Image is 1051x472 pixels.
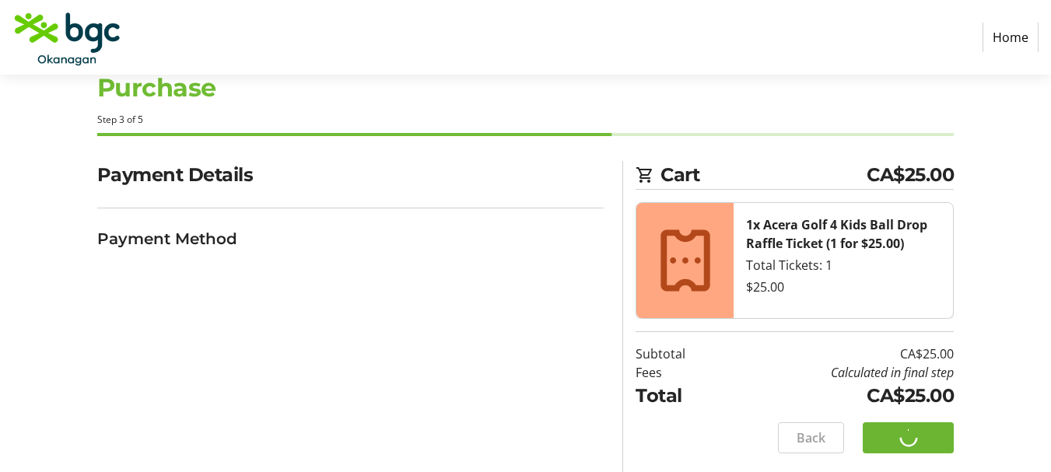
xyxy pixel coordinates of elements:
[636,382,727,410] td: Total
[867,161,954,189] span: CA$25.00
[746,278,941,296] div: $25.00
[727,363,954,382] td: Calculated in final step
[97,69,955,107] h1: Purchase
[97,113,955,127] div: Step 3 of 5
[660,161,867,189] span: Cart
[97,227,604,250] h3: Payment Method
[983,23,1039,52] a: Home
[636,344,727,363] td: Subtotal
[97,161,604,189] h2: Payment Details
[636,363,727,382] td: Fees
[727,344,954,363] td: CA$25.00
[12,6,123,68] img: BGC Okanagan's Logo
[746,216,927,252] strong: 1x Acera Golf 4 Kids Ball Drop Raffle Ticket (1 for $25.00)
[746,256,941,274] div: Total Tickets: 1
[727,382,954,410] td: CA$25.00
